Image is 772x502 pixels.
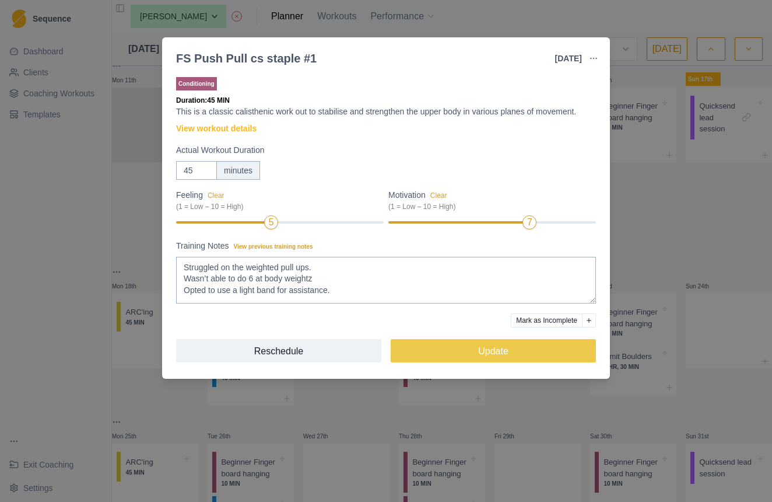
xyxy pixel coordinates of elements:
button: Add reason [582,313,596,327]
div: (1 = Low – 10 = High) [176,201,377,212]
label: Training Notes [176,240,589,252]
p: Duration: 45 MIN [176,95,596,106]
button: Mark as Incomplete [511,313,582,327]
button: Motivation(1 = Low – 10 = High) [430,191,447,200]
div: minutes [216,161,260,180]
button: Reschedule [176,339,381,362]
p: [DATE] [555,53,582,65]
textarea: Struggled on the weighted pull ups. Wasn’t able to do 6 at body weightz Opted to use a light band... [176,257,596,304]
label: Motivation [388,189,589,212]
p: Conditioning [176,77,217,90]
p: This is a classic calisthenic work out to stabilise and strengthen the upper body in various plan... [176,106,596,118]
div: (1 = Low – 10 = High) [388,201,589,212]
div: 5 [269,215,274,229]
label: Actual Workout Duration [176,144,589,156]
button: Update [391,339,596,362]
div: 7 [527,215,532,229]
button: Feeling(1 = Low – 10 = High) [208,191,224,200]
div: FS Push Pull cs staple #1 [176,50,317,67]
label: Feeling [176,189,377,212]
a: View workout details [176,123,257,135]
span: View previous training notes [234,243,313,250]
